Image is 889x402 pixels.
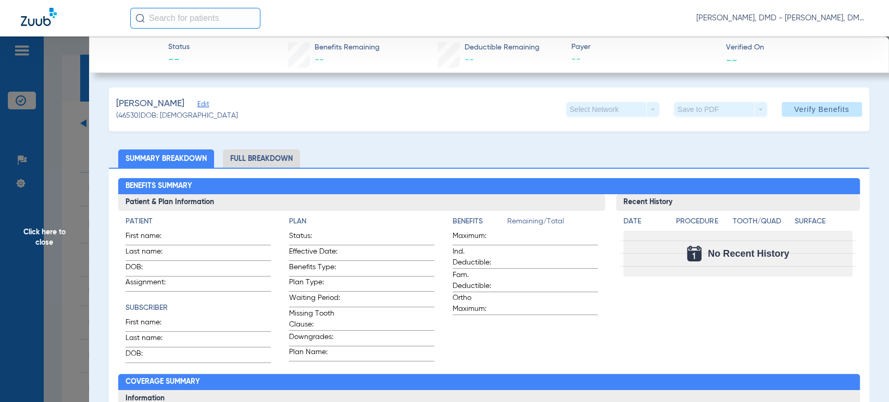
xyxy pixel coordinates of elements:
[794,216,853,227] h4: Surface
[507,216,598,231] span: Remaining/Total
[571,53,717,66] span: --
[453,231,504,245] span: Maximum:
[126,216,271,227] h4: Patient
[116,97,184,110] span: [PERSON_NAME]
[696,13,868,23] span: [PERSON_NAME], DMD - [PERSON_NAME], DMD
[571,42,717,53] span: Payer
[289,277,340,291] span: Plan Type:
[116,110,238,121] span: (46530) DOB: [DEMOGRAPHIC_DATA]
[676,216,729,231] app-breakdown-title: Procedure
[623,216,667,227] h4: Date
[126,262,177,276] span: DOB:
[289,231,340,245] span: Status:
[223,149,300,168] li: Full Breakdown
[453,270,504,292] span: Fam. Deductible:
[126,303,271,313] h4: Subscriber
[623,216,667,231] app-breakdown-title: Date
[289,262,340,276] span: Benefits Type:
[126,348,177,362] span: DOB:
[289,246,340,260] span: Effective Date:
[676,216,729,227] h4: Procedure
[130,8,260,29] input: Search for patients
[168,53,190,68] span: --
[726,42,872,53] span: Verified On
[315,42,380,53] span: Benefits Remaining
[289,347,340,361] span: Plan Name:
[289,332,340,346] span: Downgrades:
[126,277,177,291] span: Assignment:
[289,293,340,307] span: Waiting Period:
[837,352,889,402] iframe: Chat Widget
[126,246,177,260] span: Last name:
[197,100,207,110] span: Edit
[465,55,474,65] span: --
[726,54,737,65] span: --
[465,42,540,53] span: Deductible Remaining
[708,248,789,259] span: No Recent History
[118,194,606,211] h3: Patient & Plan Information
[616,194,860,211] h3: Recent History
[168,42,190,53] span: Status
[135,14,145,23] img: Search Icon
[453,216,507,227] h4: Benefits
[289,308,340,330] span: Missing Tooth Clause:
[118,374,860,391] h2: Coverage Summary
[315,55,324,65] span: --
[453,293,504,315] span: Ortho Maximum:
[794,216,853,231] app-breakdown-title: Surface
[126,317,177,331] span: First name:
[118,149,214,168] li: Summary Breakdown
[21,8,57,26] img: Zuub Logo
[126,333,177,347] span: Last name:
[782,102,862,117] button: Verify Benefits
[733,216,791,227] h4: Tooth/Quad
[733,216,791,231] app-breakdown-title: Tooth/Quad
[453,216,507,231] app-breakdown-title: Benefits
[126,231,177,245] span: First name:
[453,246,504,268] span: Ind. Deductible:
[794,105,849,114] span: Verify Benefits
[118,178,860,195] h2: Benefits Summary
[289,216,434,227] h4: Plan
[687,246,702,261] img: Calendar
